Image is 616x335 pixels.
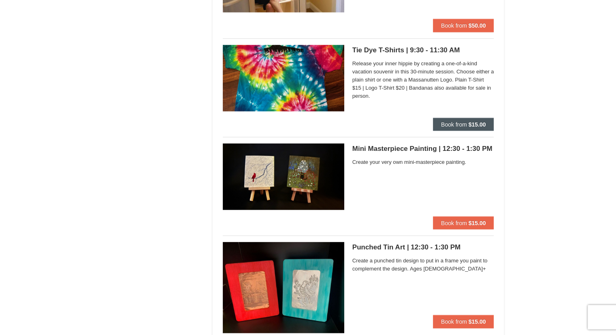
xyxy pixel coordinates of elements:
[441,22,467,29] span: Book from
[441,121,467,128] span: Book from
[352,145,494,153] h5: Mini Masterpiece Painting | 12:30 - 1:30 PM
[223,144,344,210] img: 6619869-1756-9fb04209.png
[352,243,494,251] h5: Punched Tin Art | 12:30 - 1:30 PM
[469,318,486,325] strong: $15.00
[469,121,486,128] strong: $15.00
[441,318,467,325] span: Book from
[433,19,494,32] button: Book from $50.00
[223,45,344,112] img: 6619869-1512-3c4c33a7.png
[469,22,486,29] strong: $50.00
[352,60,494,100] span: Release your inner hippie by creating a one-of-a-kind vacation souvenir in this 30-minute session...
[441,220,467,226] span: Book from
[433,217,494,230] button: Book from $15.00
[469,220,486,226] strong: $15.00
[352,46,494,54] h5: Tie Dye T-Shirts | 9:30 - 11:30 AM
[433,118,494,131] button: Book from $15.00
[352,257,494,273] span: Create a punched tin design to put in a frame you paint to complement the design. Ages [DEMOGRAPH...
[223,242,344,333] img: 6619869-1399-a357e133.jpg
[433,315,494,328] button: Book from $15.00
[352,158,494,166] span: Create your very own mini-masterpiece painting.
